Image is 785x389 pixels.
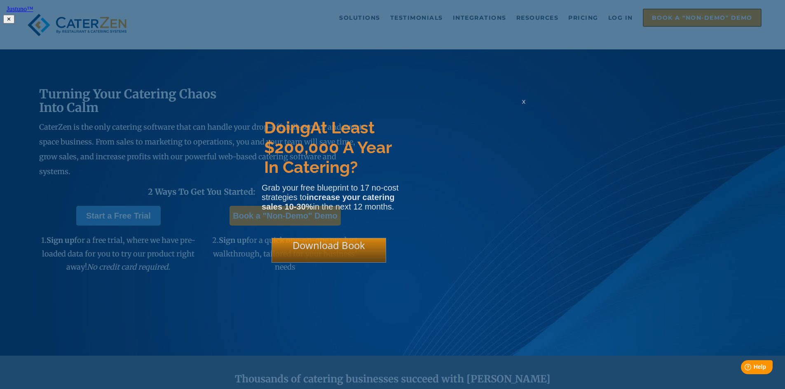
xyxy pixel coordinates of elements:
[272,238,386,263] div: Download Book
[262,193,394,211] strong: increase your catering sales 10-30%
[517,98,530,114] div: x
[264,118,310,137] span: Doing
[3,3,43,15] a: Justuno™
[293,238,365,252] span: Download Book
[262,183,398,211] span: Grab your free blueprint to 17 no-cost strategies to in the next 12 months.
[522,98,525,105] span: x
[264,118,391,177] span: At Least $200,000 A Year In Catering?
[712,357,776,380] iframe: Help widget launcher
[3,15,14,23] button: ✕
